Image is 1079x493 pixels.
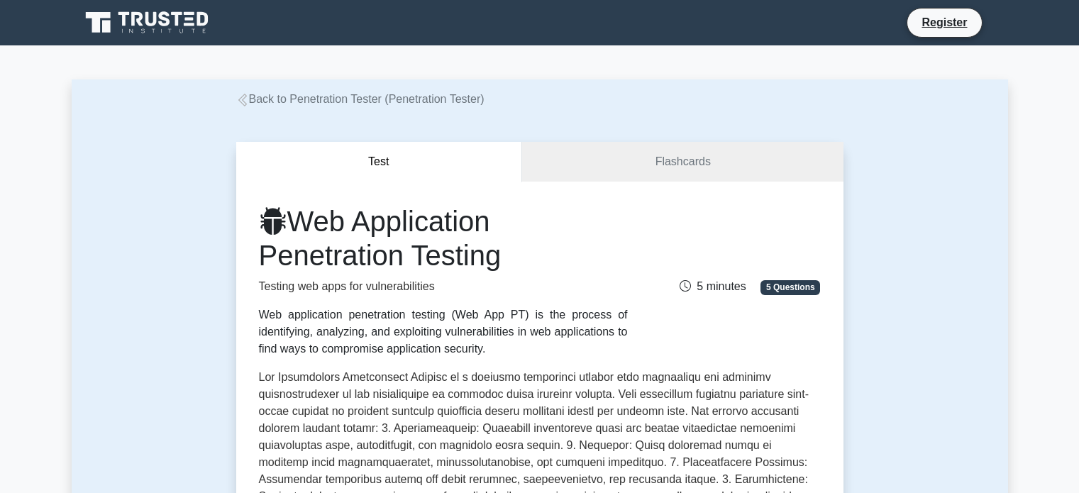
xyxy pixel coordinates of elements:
[913,13,975,31] a: Register
[522,142,843,182] a: Flashcards
[259,306,628,358] div: Web application penetration testing (Web App PT) is the process of identifying, analyzing, and ex...
[236,142,523,182] button: Test
[680,280,746,292] span: 5 minutes
[259,278,628,295] p: Testing web apps for vulnerabilities
[259,204,628,272] h1: Web Application Penetration Testing
[760,280,820,294] span: 5 Questions
[236,93,485,105] a: Back to Penetration Tester (Penetration Tester)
